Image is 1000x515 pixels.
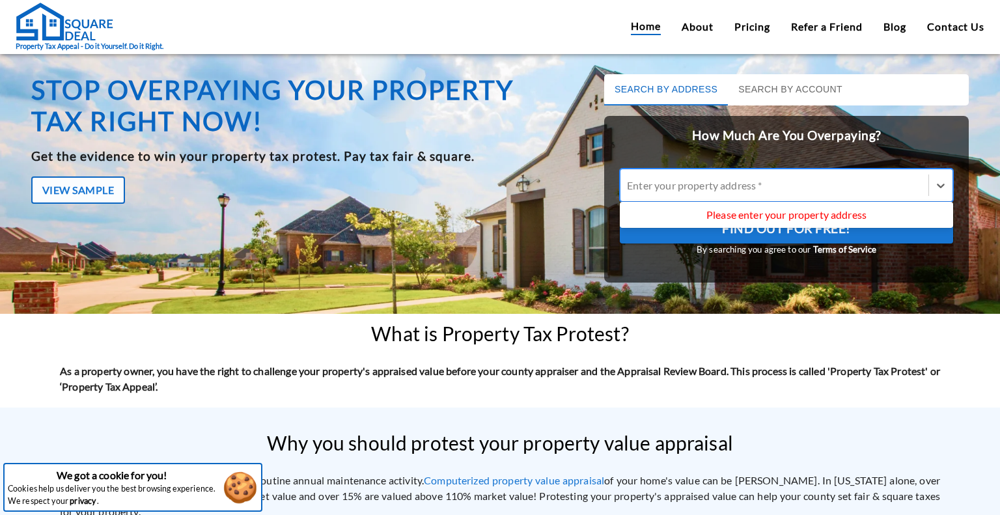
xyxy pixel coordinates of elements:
[371,322,628,345] h2: What is Property Tax Protest?
[631,18,661,35] a: Home
[728,74,853,105] button: Search by Account
[57,469,167,481] strong: We got a cookie for you!
[682,19,714,35] a: About
[8,483,216,507] p: Cookies help us deliver you the best browsing experience. We respect your .
[734,19,770,35] a: Pricing
[31,176,125,204] button: View Sample
[267,432,733,454] h2: Why you should protest your property value appraisal
[424,474,604,486] a: Computerized property value appraisal
[16,2,113,41] img: Square Deal
[927,19,984,35] a: Contact Us
[883,19,906,35] a: Blog
[791,19,863,35] a: Refer a Friend
[604,74,969,105] div: basic tabs example
[604,116,969,156] h2: How Much Are You Overpaying?
[620,204,953,225] div: Please enter your property address
[813,244,876,255] a: Terms of Service
[31,74,572,137] h1: Stop overpaying your property tax right now!
[31,148,475,163] b: Get the evidence to win your property tax protest. Pay tax fair & square.
[620,212,953,244] button: Find Out For Free!
[620,244,953,257] small: By searching you agree to our
[70,495,96,508] a: privacy
[60,365,940,393] strong: As a property owner, you have the right to challenge your property's appraised value before your ...
[722,217,851,240] span: Find Out For Free!
[604,74,728,105] button: Search by Address
[219,470,261,505] button: Accept cookies
[16,2,163,52] a: Property Tax Appeal - Do it Yourself. Do it Right.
